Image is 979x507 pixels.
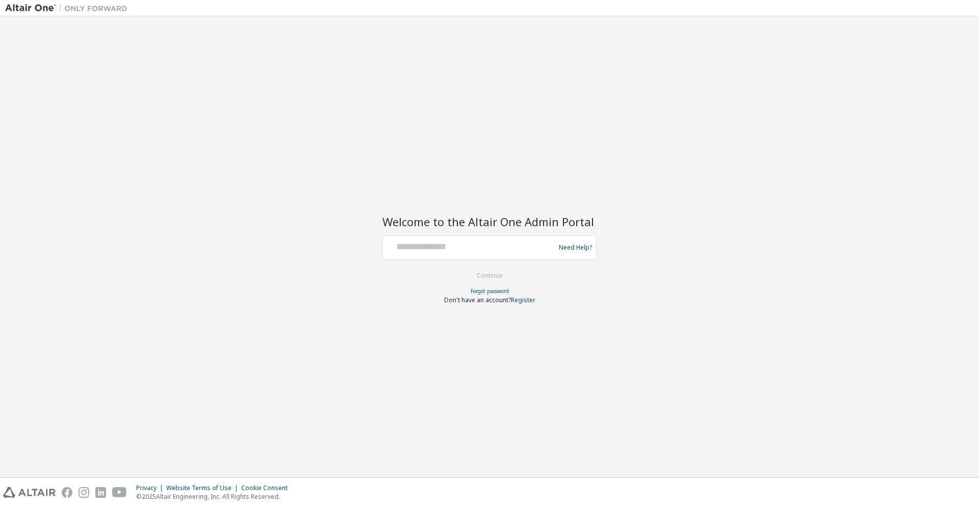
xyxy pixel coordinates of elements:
span: Don't have an account? [444,296,511,304]
h2: Welcome to the Altair One Admin Portal [382,214,597,229]
div: Cookie Consent [241,484,294,492]
a: Forgot password [471,287,509,295]
div: Privacy [136,484,166,492]
div: Website Terms of Use [166,484,241,492]
img: linkedin.svg [95,487,106,498]
img: instagram.svg [79,487,89,498]
img: Altair One [5,3,133,13]
a: Register [511,296,535,304]
img: facebook.svg [62,487,72,498]
p: © 2025 Altair Engineering, Inc. All Rights Reserved. [136,492,294,501]
img: youtube.svg [112,487,127,498]
img: altair_logo.svg [3,487,56,498]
